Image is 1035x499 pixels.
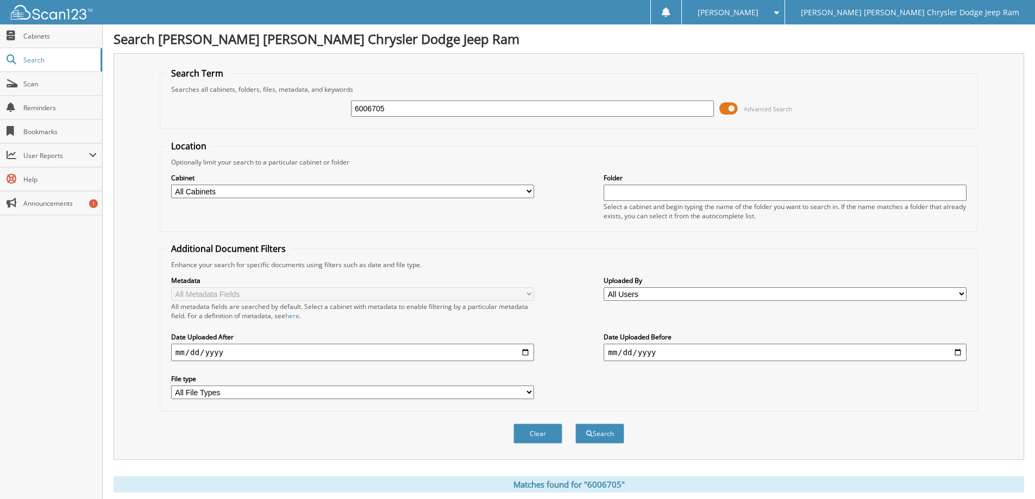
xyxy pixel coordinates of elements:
[604,344,967,361] input: end
[23,55,95,65] span: Search
[171,276,534,285] label: Metadata
[171,302,534,320] div: All metadata fields are searched by default. Select a cabinet with metadata to enable filtering b...
[166,260,972,269] div: Enhance your search for specific documents using filters such as date and file type.
[575,424,624,444] button: Search
[23,127,97,136] span: Bookmarks
[698,9,758,16] span: [PERSON_NAME]
[23,151,89,160] span: User Reports
[604,332,967,342] label: Date Uploaded Before
[11,5,92,20] img: scan123-logo-white.svg
[23,31,97,41] span: Cabinets
[23,103,97,112] span: Reminders
[166,157,972,167] div: Optionally limit your search to a particular cabinet or folder
[89,199,98,208] div: 1
[604,202,967,220] div: Select a cabinet and begin typing the name of the folder you want to search in. If the name match...
[801,9,1019,16] span: [PERSON_NAME] [PERSON_NAME] Chrysler Dodge Jeep Ram
[114,476,1024,492] div: Matches found for "6006705"
[23,79,97,89] span: Scan
[171,332,534,342] label: Date Uploaded After
[744,105,792,113] span: Advanced Search
[166,140,212,152] legend: Location
[171,173,534,182] label: Cabinet
[171,344,534,361] input: start
[604,173,967,182] label: Folder
[23,199,97,208] span: Announcements
[166,85,972,94] div: Searches all cabinets, folders, files, metadata, and keywords
[513,424,562,444] button: Clear
[166,67,229,79] legend: Search Term
[23,175,97,184] span: Help
[285,311,299,320] a: here
[166,243,291,255] legend: Additional Document Filters
[604,276,967,285] label: Uploaded By
[171,374,534,383] label: File type
[114,30,1024,48] h1: Search [PERSON_NAME] [PERSON_NAME] Chrysler Dodge Jeep Ram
